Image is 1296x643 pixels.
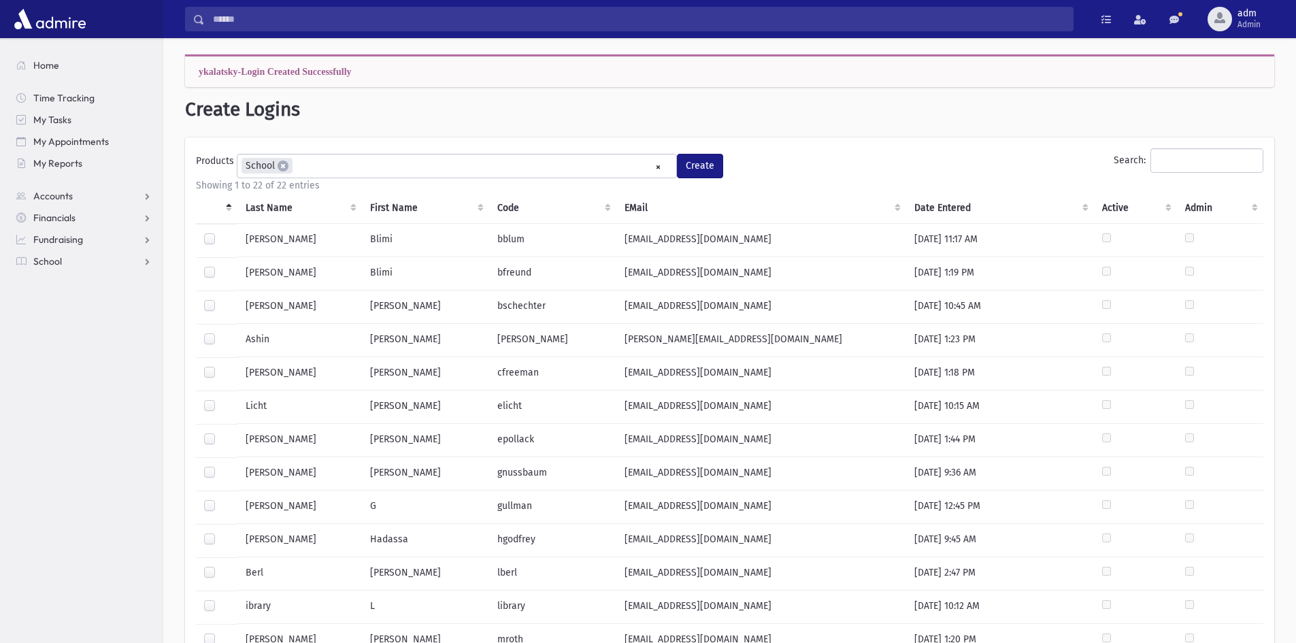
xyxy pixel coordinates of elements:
td: [PERSON_NAME] [237,291,363,324]
span: School [33,255,62,267]
td: [PERSON_NAME] [362,324,488,357]
td: [PERSON_NAME] [489,324,616,357]
th: Code : activate to sort column ascending [489,193,616,224]
td: [PERSON_NAME] [237,357,363,391]
span: Financials [33,212,76,224]
td: bfreund [489,257,616,291]
input: Search: [1150,148,1263,173]
td: [DATE] 1:23 PM [906,324,1094,357]
span: adm [1237,8,1261,19]
span: × [278,161,288,171]
span: Home [33,59,59,71]
td: [EMAIL_ADDRESS][DOMAIN_NAME] [616,424,906,457]
td: [PERSON_NAME] [237,457,363,491]
td: gullman [489,491,616,524]
th: Active : activate to sort column ascending [1094,193,1177,224]
span: My Tasks [33,114,71,126]
td: [EMAIL_ADDRESS][DOMAIN_NAME] [616,291,906,324]
label: Search: [1114,148,1263,173]
td: [DATE] 10:15 AM [906,391,1094,424]
a: My Reports [5,152,163,174]
td: [EMAIL_ADDRESS][DOMAIN_NAME] [616,491,906,524]
td: [DATE] 10:45 AM [906,291,1094,324]
a: My Tasks [5,109,163,131]
span: ykalatsky-Login Created Successfully [199,67,352,76]
td: [EMAIL_ADDRESS][DOMAIN_NAME] [616,557,906,591]
td: [PERSON_NAME] [237,257,363,291]
td: Hadassa [362,524,488,557]
td: library [489,591,616,624]
td: [DATE] 10:12 AM [906,591,1094,624]
td: [DATE] 1:44 PM [906,424,1094,457]
td: Blimi [362,223,488,257]
a: Financials [5,207,163,229]
span: Fundraising [33,233,83,246]
td: L [362,591,488,624]
a: My Appointments [5,131,163,152]
td: [DATE] 9:45 AM [906,524,1094,557]
td: [DATE] 9:36 AM [906,457,1094,491]
input: Search [205,7,1073,31]
a: Time Tracking [5,87,163,109]
td: [EMAIL_ADDRESS][DOMAIN_NAME] [616,357,906,391]
td: Ashin [237,324,363,357]
span: My Reports [33,157,82,169]
a: Accounts [5,185,163,207]
th: Date Entered : activate to sort column ascending [906,193,1094,224]
td: [PERSON_NAME] [362,291,488,324]
td: Licht [237,391,363,424]
td: ibrary [237,591,363,624]
a: School [5,250,163,272]
img: AdmirePro [11,5,89,33]
td: [PERSON_NAME] [362,391,488,424]
td: [PERSON_NAME] [237,491,363,524]
td: [EMAIL_ADDRESS][DOMAIN_NAME] [616,457,906,491]
td: [PERSON_NAME] [237,223,363,257]
span: Accounts [33,190,73,202]
label: Products [196,154,237,173]
td: hgodfrey [489,524,616,557]
td: [EMAIL_ADDRESS][DOMAIN_NAME] [616,524,906,557]
td: gnussbaum [489,457,616,491]
td: bschechter [489,291,616,324]
td: [DATE] 12:45 PM [906,491,1094,524]
td: Blimi [362,257,488,291]
td: [EMAIL_ADDRESS][DOMAIN_NAME] [616,223,906,257]
td: [EMAIL_ADDRESS][DOMAIN_NAME] [616,591,906,624]
td: [EMAIL_ADDRESS][DOMAIN_NAME] [616,257,906,291]
a: Fundraising [5,229,163,250]
td: [DATE] 1:19 PM [906,257,1094,291]
td: G [362,491,488,524]
span: Time Tracking [33,92,95,104]
td: [DATE] 2:47 PM [906,557,1094,591]
td: elicht [489,391,616,424]
td: epollack [489,424,616,457]
td: lberl [489,557,616,591]
td: [DATE] 1:18 PM [906,357,1094,391]
a: Home [5,54,163,76]
td: [PERSON_NAME] [362,457,488,491]
div: Showing 1 to 22 of 22 entries [196,178,1263,193]
td: [DATE] 11:17 AM [906,223,1094,257]
td: [PERSON_NAME][EMAIL_ADDRESS][DOMAIN_NAME] [616,324,906,357]
th: Admin : activate to sort column ascending [1177,193,1263,224]
td: [EMAIL_ADDRESS][DOMAIN_NAME] [616,391,906,424]
td: [PERSON_NAME] [362,357,488,391]
td: bblum [489,223,616,257]
button: Create [677,154,723,178]
th: First Name : activate to sort column ascending [362,193,488,224]
th: Last Name : activate to sort column ascending [237,193,363,224]
td: [PERSON_NAME] [237,524,363,557]
td: [PERSON_NAME] [362,557,488,591]
span: Admin [1237,19,1261,30]
span: Remove all items [655,159,661,175]
td: [PERSON_NAME] [362,424,488,457]
span: My Appointments [33,135,109,148]
th: : activate to sort column descending [196,193,237,224]
td: [PERSON_NAME] [237,424,363,457]
td: cfreeman [489,357,616,391]
td: Berl [237,557,363,591]
li: School [242,158,293,174]
h1: Create Logins [185,98,1274,121]
th: EMail : activate to sort column ascending [616,193,906,224]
